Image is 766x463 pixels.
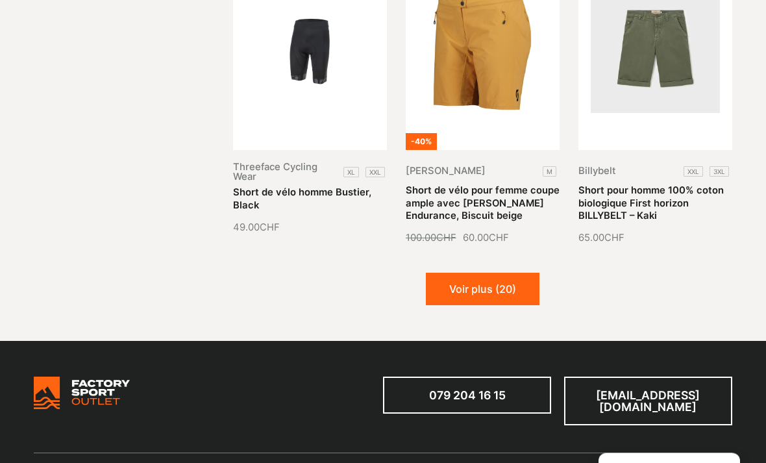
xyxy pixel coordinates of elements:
[34,377,129,410] img: Bricks Woocommerce Starter
[233,187,371,211] a: Short de vélo homme Bustier, Black
[564,377,732,426] a: [EMAIL_ADDRESS][DOMAIN_NAME]
[406,185,560,222] a: Short de vélo pour femme coupe ample avec [PERSON_NAME] Endurance, Biscuit beige
[426,273,539,306] button: Voir plus (20)
[383,377,551,414] a: 079 204 16 15
[578,185,724,222] a: Short pour homme 100% coton biologique First horizon BILLYBELT – Kaki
